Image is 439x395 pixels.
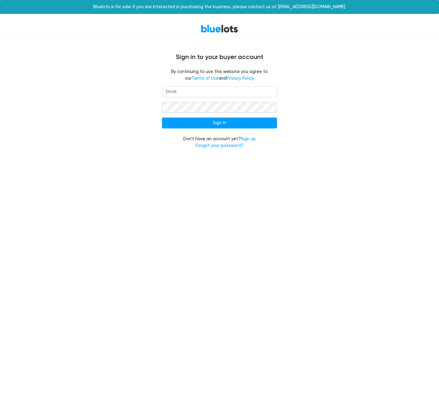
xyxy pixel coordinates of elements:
[226,76,253,81] a: Privacy Policy
[201,24,238,33] a: BlueLots
[162,68,277,81] fieldset: By continuing to use this website you agree to our and .
[196,143,243,148] a: Forgot your password?
[38,53,401,61] h4: Sign in to your buyer account
[162,118,277,128] input: Sign In
[162,136,277,149] div: Don't have an account yet?
[162,86,277,97] input: Email
[192,76,219,81] a: Terms of Use
[241,136,256,141] a: Sign up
